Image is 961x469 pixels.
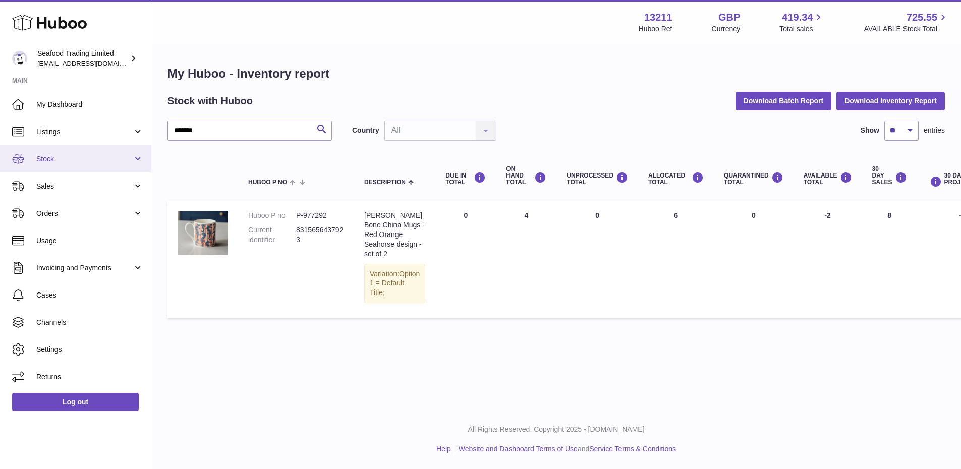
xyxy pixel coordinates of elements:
a: Help [436,445,451,453]
span: Sales [36,182,133,191]
span: Option 1 = Default Title; [370,270,420,297]
div: Variation: [364,264,425,304]
a: Website and Dashboard Terms of Use [459,445,578,453]
a: Log out [12,393,139,411]
span: Usage [36,236,143,246]
td: 4 [496,201,556,318]
div: Huboo Ref [639,24,672,34]
span: AVAILABLE Stock Total [864,24,949,34]
div: AVAILABLE Total [804,172,852,186]
td: 0 [435,201,496,318]
a: 419.34 Total sales [779,11,824,34]
a: Service Terms & Conditions [589,445,676,453]
strong: GBP [718,11,740,24]
span: My Dashboard [36,100,143,109]
span: Settings [36,345,143,355]
label: Country [352,126,379,135]
div: Seafood Trading Limited [37,49,128,68]
td: 8 [862,201,917,318]
div: DUE IN TOTAL [445,172,486,186]
img: product image [178,211,228,255]
span: 419.34 [782,11,813,24]
div: UNPROCESSED Total [567,172,628,186]
button: Download Batch Report [736,92,832,110]
span: Returns [36,372,143,382]
span: Listings [36,127,133,137]
span: Orders [36,209,133,218]
span: [EMAIL_ADDRESS][DOMAIN_NAME] [37,59,148,67]
div: ALLOCATED Total [648,172,704,186]
dd: P-977292 [296,211,344,220]
td: 6 [638,201,714,318]
div: QUARANTINED Total [724,172,783,186]
h2: Stock with Huboo [167,94,253,108]
h1: My Huboo - Inventory report [167,66,945,82]
td: 0 [556,201,638,318]
div: 30 DAY SALES [872,166,907,186]
img: online@rickstein.com [12,51,27,66]
td: -2 [794,201,862,318]
span: Cases [36,290,143,300]
span: 0 [752,211,756,219]
a: 725.55 AVAILABLE Stock Total [864,11,949,34]
li: and [455,444,676,454]
label: Show [861,126,879,135]
span: Stock [36,154,133,164]
dt: Huboo P no [248,211,296,220]
button: Download Inventory Report [836,92,945,110]
span: 725.55 [907,11,937,24]
span: Huboo P no [248,179,287,186]
span: Channels [36,318,143,327]
div: Currency [712,24,741,34]
span: Description [364,179,406,186]
span: Total sales [779,24,824,34]
p: All Rights Reserved. Copyright 2025 - [DOMAIN_NAME] [159,425,953,434]
strong: 13211 [644,11,672,24]
div: [PERSON_NAME] Bone China Mugs - Red Orange Seahorse design - set of 2 [364,211,425,258]
dt: Current identifier [248,225,296,245]
div: ON HAND Total [506,166,546,186]
span: Invoicing and Payments [36,263,133,273]
dd: 8315656437923 [296,225,344,245]
span: entries [924,126,945,135]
